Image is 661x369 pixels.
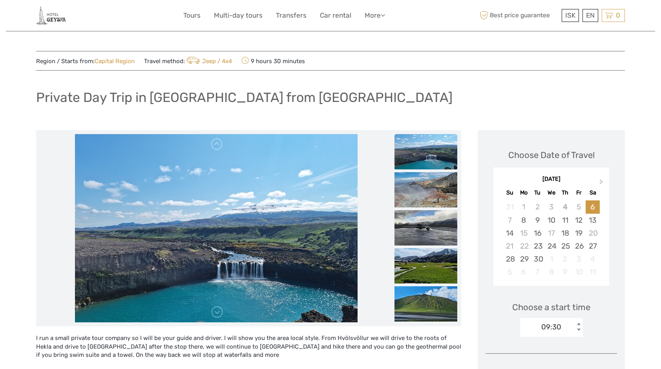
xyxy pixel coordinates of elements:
[517,200,531,213] div: Not available Monday, September 1st, 2025
[144,55,232,66] span: Travel method:
[503,253,517,265] div: Choose Sunday, September 28th, 2025
[531,214,544,227] div: Choose Tuesday, September 9th, 2025
[214,10,263,21] a: Multi-day tours
[11,14,89,20] p: We're away right now. Please check back later!
[541,322,561,332] div: 09:30
[320,10,351,21] a: Car rental
[365,10,385,21] a: More
[586,265,599,278] div: Not available Saturday, October 11th, 2025
[531,187,544,198] div: Tu
[183,10,201,21] a: Tours
[517,227,531,240] div: Not available Monday, September 15th, 2025
[517,265,531,278] div: Not available Monday, October 6th, 2025
[496,200,606,278] div: month 2025-09
[572,240,586,253] div: Choose Friday, September 26th, 2025
[75,134,358,322] img: 13312d85781543cea5aa49cfa62b9ca4_main_slider.jpg
[572,227,586,240] div: Choose Friday, September 19th, 2025
[503,240,517,253] div: Not available Sunday, September 21st, 2025
[512,301,590,313] span: Choose a start time
[503,187,517,198] div: Su
[531,200,544,213] div: Not available Tuesday, September 2nd, 2025
[586,253,599,265] div: Not available Saturday, October 4th, 2025
[572,187,586,198] div: Fr
[394,172,457,207] img: 2f65b6d56cfd4cebb2c4c4beed132b01_slider_thumbnail.jpg
[558,187,572,198] div: Th
[615,11,621,19] span: 0
[586,214,599,227] div: Choose Saturday, September 13th, 2025
[95,58,135,65] a: Capital Region
[544,214,558,227] div: Choose Wednesday, September 10th, 2025
[394,134,457,169] img: 13312d85781543cea5aa49cfa62b9ca4_slider_thumbnail.jpg
[572,200,586,213] div: Not available Friday, September 5th, 2025
[478,9,560,22] span: Best price guarantee
[241,55,305,66] span: 9 hours 30 minutes
[544,240,558,253] div: Choose Wednesday, September 24th, 2025
[503,214,517,227] div: Not available Sunday, September 7th, 2025
[503,200,517,213] div: Not available Sunday, August 31st, 2025
[558,240,572,253] div: Choose Thursday, September 25th, 2025
[575,323,582,331] div: < >
[565,11,575,19] span: ISK
[493,175,609,184] div: [DATE]
[394,210,457,245] img: 432cfa1316674584955de76a56aa6a03_slider_thumbnail.jpg
[596,177,608,190] button: Next Month
[517,187,531,198] div: Mo
[36,57,135,65] span: Region / Starts from:
[558,265,572,278] div: Not available Thursday, October 9th, 2025
[394,248,457,284] img: bd9df0b2b1e047a0913e1270b82fa59c_slider_thumbnail.jpg
[517,214,531,227] div: Choose Monday, September 8th, 2025
[276,10,307,21] a: Transfers
[572,265,586,278] div: Not available Friday, October 10th, 2025
[558,214,572,227] div: Choose Thursday, September 11th, 2025
[517,253,531,265] div: Choose Monday, September 29th, 2025
[531,240,544,253] div: Choose Tuesday, September 23rd, 2025
[582,9,598,22] div: EN
[558,227,572,240] div: Choose Thursday, September 18th, 2025
[508,149,595,161] div: Choose Date of Travel
[503,265,517,278] div: Not available Sunday, October 5th, 2025
[544,200,558,213] div: Not available Wednesday, September 3rd, 2025
[531,253,544,265] div: Choose Tuesday, September 30th, 2025
[36,6,66,25] img: 2245-fc00950d-c906-46d7-b8c2-e740c3f96a38_logo_small.jpg
[36,89,453,105] h1: Private Day Trip in [GEOGRAPHIC_DATA] from [GEOGRAPHIC_DATA]
[558,253,572,265] div: Not available Thursday, October 2nd, 2025
[586,240,599,253] div: Choose Saturday, September 27th, 2025
[394,286,457,322] img: 9797035af14343beb433a2f84e0d554a_slider_thumbnail.jpg
[572,253,586,265] div: Not available Friday, October 3rd, 2025
[517,240,531,253] div: Not available Monday, September 22nd, 2025
[531,227,544,240] div: Choose Tuesday, September 16th, 2025
[544,187,558,198] div: We
[544,253,558,265] div: Not available Wednesday, October 1st, 2025
[544,265,558,278] div: Not available Wednesday, October 8th, 2025
[586,227,599,240] div: Not available Saturday, September 20th, 2025
[90,12,100,22] button: Open LiveChat chat widget
[544,227,558,240] div: Not available Wednesday, September 17th, 2025
[558,200,572,213] div: Not available Thursday, September 4th, 2025
[572,214,586,227] div: Choose Friday, September 12th, 2025
[36,334,461,368] div: I run a small private tour company so I will be your guide and driver. I will show you the area l...
[185,58,232,65] a: Jeep / 4x4
[531,265,544,278] div: Not available Tuesday, October 7th, 2025
[503,227,517,240] div: Choose Sunday, September 14th, 2025
[586,200,599,213] div: Choose Saturday, September 6th, 2025
[586,187,599,198] div: Sa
